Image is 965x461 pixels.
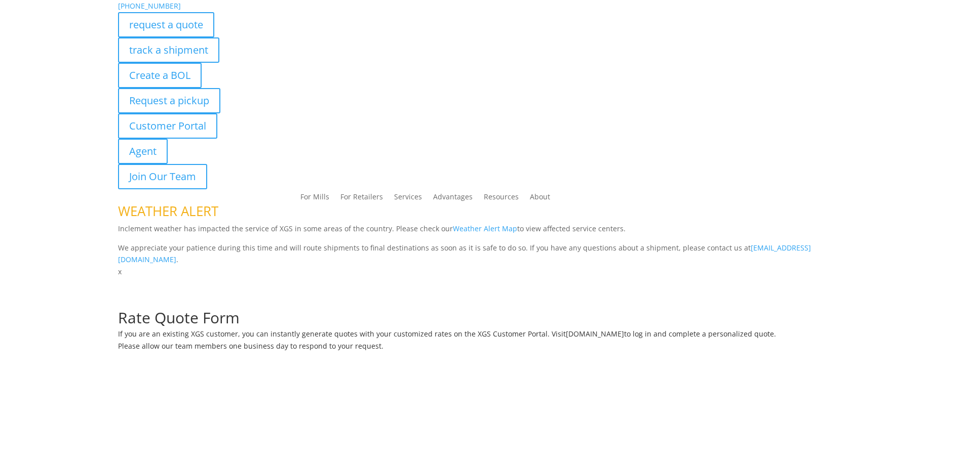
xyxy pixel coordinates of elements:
[484,193,519,204] a: Resources
[118,329,566,339] span: If you are an existing XGS customer, you can instantly generate quotes with your customized rates...
[118,242,847,266] p: We appreciate your patience during this time and will route shipments to final destinations as so...
[118,63,202,88] a: Create a BOL
[530,193,550,204] a: About
[118,113,217,139] a: Customer Portal
[118,223,847,242] p: Inclement weather has impacted the service of XGS in some areas of the country. Please check our ...
[118,88,220,113] a: Request a pickup
[118,37,219,63] a: track a shipment
[118,298,847,310] p: Complete the form below for a customized quote based on your shipping needs.
[118,266,847,278] p: x
[118,1,181,11] a: [PHONE_NUMBER]
[118,139,168,164] a: Agent
[394,193,422,204] a: Services
[453,224,517,233] a: Weather Alert Map
[118,343,847,355] h6: Please allow our team members one business day to respond to your request.
[624,329,776,339] span: to log in and complete a personalized quote.
[300,193,329,204] a: For Mills
[118,164,207,189] a: Join Our Team
[118,12,214,37] a: request a quote
[340,193,383,204] a: For Retailers
[118,310,847,330] h1: Rate Quote Form
[566,329,624,339] a: [DOMAIN_NAME]
[118,202,218,220] span: WEATHER ALERT
[118,278,847,298] h1: Request a Quote
[433,193,473,204] a: Advantages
